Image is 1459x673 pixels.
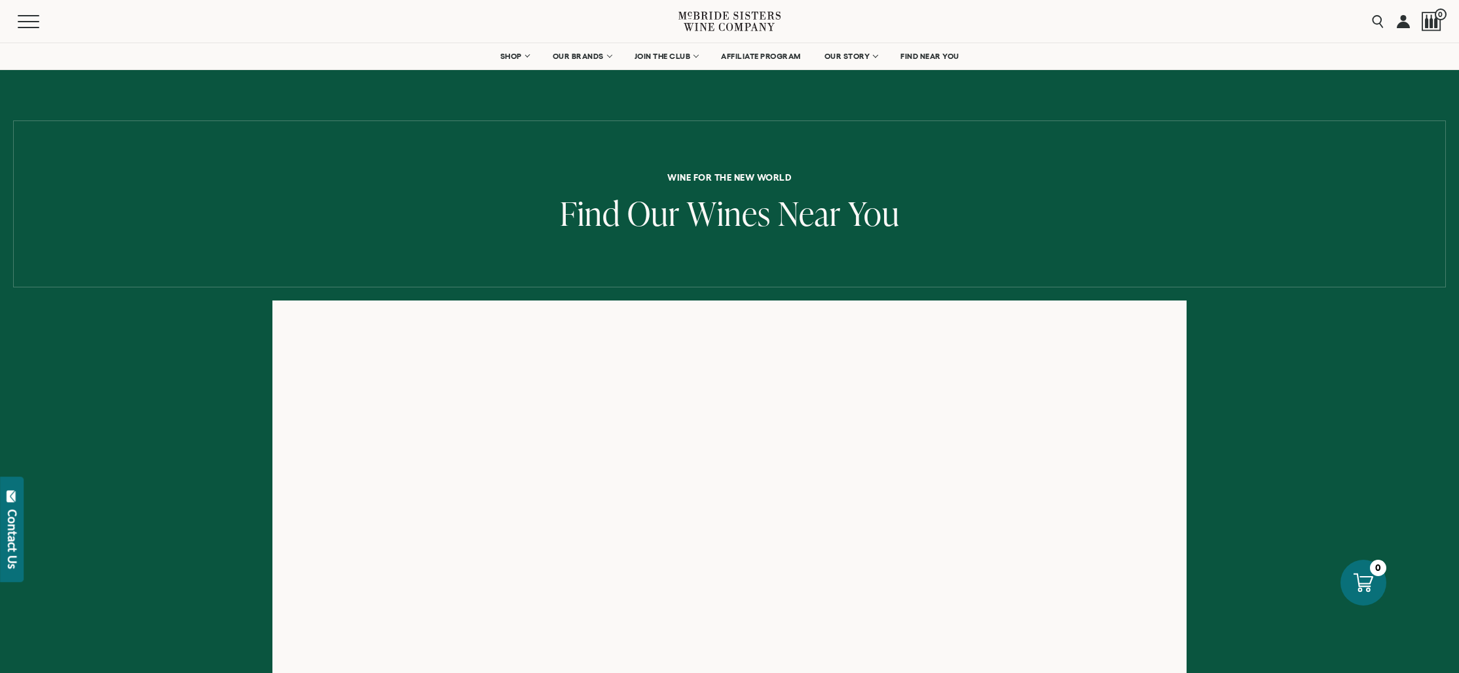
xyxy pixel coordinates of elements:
[560,191,620,236] span: Find
[900,52,959,61] span: FIND NEAR YOU
[492,43,538,69] a: SHOP
[635,52,691,61] span: JOIN THE CLUB
[721,52,801,61] span: AFFILIATE PROGRAM
[1435,9,1447,20] span: 0
[1370,560,1386,576] div: 0
[6,509,19,569] div: Contact Us
[18,15,65,28] button: Mobile Menu Trigger
[687,191,771,236] span: Wines
[544,43,619,69] a: OUR BRANDS
[824,52,870,61] span: OUR STORY
[553,52,604,61] span: OUR BRANDS
[500,52,523,61] span: SHOP
[848,191,900,236] span: You
[778,191,841,236] span: Near
[816,43,886,69] a: OUR STORY
[712,43,809,69] a: AFFILIATE PROGRAM
[627,191,680,236] span: Our
[892,43,968,69] a: FIND NEAR YOU
[626,43,707,69] a: JOIN THE CLUB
